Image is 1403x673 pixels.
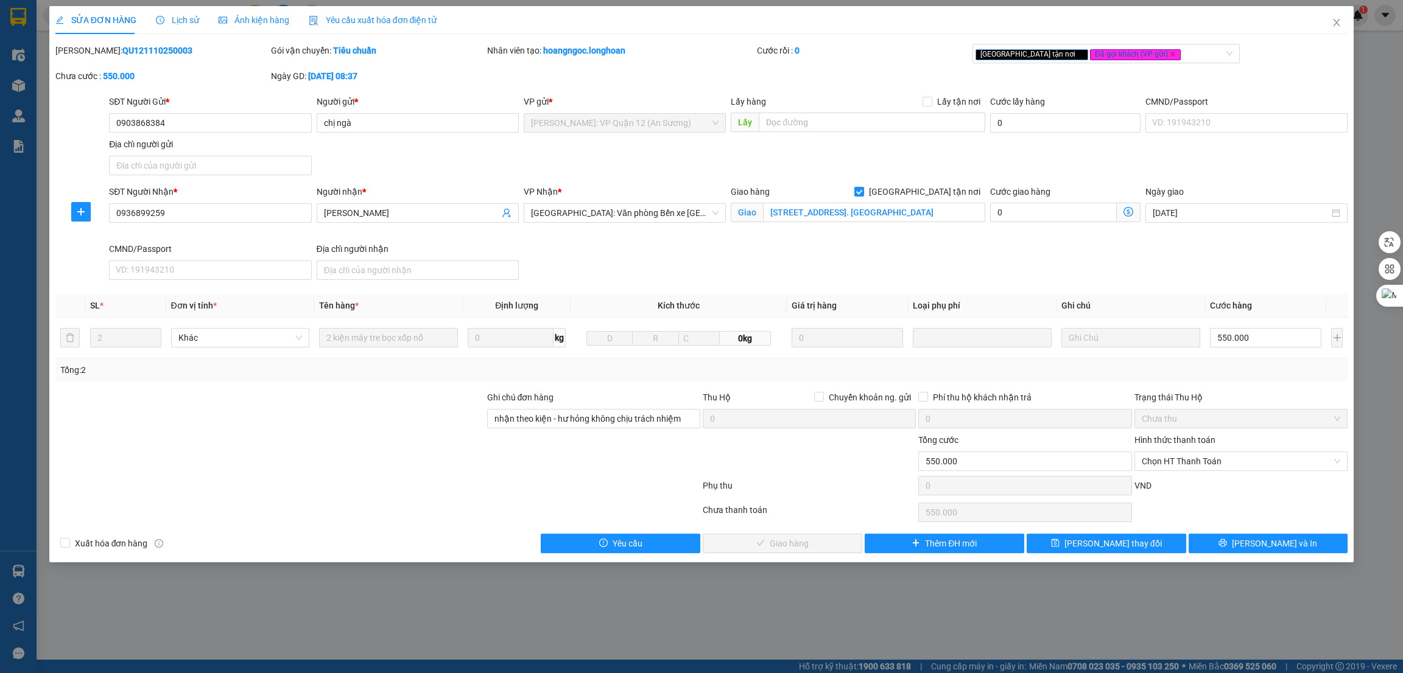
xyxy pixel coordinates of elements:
div: Nhân viên tạo: [487,44,754,57]
span: SỬA ĐƠN HÀNG [55,15,136,25]
span: Định lượng [495,301,538,310]
input: Địa chỉ của người gửi [109,156,311,175]
span: Lấy tận nơi [932,95,985,108]
span: exclamation-circle [599,539,608,548]
label: Cước giao hàng [990,187,1050,197]
span: Kích thước [658,301,700,310]
b: hoangngoc.longhoan [543,46,625,55]
span: Khác [178,329,303,347]
span: Đơn vị tính [171,301,217,310]
button: Close [1320,6,1354,40]
span: close [1077,51,1083,57]
input: D [586,331,633,346]
th: Ghi chú [1057,294,1205,318]
span: Chưa thu [1142,410,1340,428]
input: Ghi chú đơn hàng [487,409,700,428]
span: VND [1134,481,1152,490]
img: icon [309,16,318,26]
span: Thu Hộ [703,392,731,402]
span: Đã gọi khách (VP gửi) [1090,49,1181,60]
button: printer[PERSON_NAME] và In [1189,534,1348,553]
span: Tổng cước [918,435,958,445]
span: SL [90,301,100,310]
b: [DATE] 08:37 [308,71,357,81]
span: dollar-circle [1123,207,1133,217]
div: CMND/Passport [1145,95,1348,108]
div: Người gửi [317,95,519,108]
div: Cước rồi : [757,44,970,57]
span: Chọn HT Thanh Toán [1142,452,1340,470]
span: Cước hàng [1210,301,1252,310]
input: C [678,331,720,346]
input: Cước giao hàng [990,203,1117,222]
div: Chưa thanh toán [701,503,917,525]
span: Xuất hóa đơn hàng [70,537,153,550]
span: Phí thu hộ khách nhận trả [928,391,1036,404]
button: save[PERSON_NAME] thay đổi [1027,534,1186,553]
span: Lịch sử [156,15,199,25]
th: Loại phụ phí [908,294,1057,318]
div: Địa chỉ người gửi [109,138,311,151]
label: Cước lấy hàng [990,97,1045,106]
input: Ghi Chú [1061,328,1200,347]
button: delete [60,328,80,347]
div: Trạng thái Thu Hộ [1134,391,1348,404]
span: Lấy hàng [731,97,766,106]
span: save [1051,539,1060,548]
span: picture [219,16,227,24]
span: 0kg [720,331,771,346]
div: Ngày GD: [271,69,484,83]
span: [GEOGRAPHIC_DATA] tận nơi [976,49,1088,60]
span: Thêm ĐH mới [925,537,977,550]
span: Hồ Chí Minh: VP Quận 12 (An Sương) [531,114,719,132]
div: Chưa cước : [55,69,269,83]
button: checkGiao hàng [703,534,862,553]
div: SĐT Người Nhận [109,185,311,198]
div: Tổng: 2 [60,363,541,377]
span: close [1170,51,1176,57]
span: Hải Phòng: Văn phòng Bến xe Thượng Lý [531,204,719,222]
span: Lấy [731,113,759,132]
span: user-add [502,208,512,218]
input: R [632,331,678,346]
input: Địa chỉ của người nhận [317,260,519,280]
span: Yêu cầu xuất hóa đơn điện tử [309,15,437,25]
input: VD: Bàn, Ghế [319,328,458,347]
div: [PERSON_NAME]: [55,44,269,57]
input: Ngày giao [1153,206,1329,220]
span: edit [55,16,64,24]
label: Ngày giao [1145,187,1184,197]
div: Người nhận [317,185,519,198]
span: Giao hàng [731,187,770,197]
span: kg [554,328,566,347]
button: exclamation-circleYêu cầu [541,534,700,553]
span: Yêu cầu [613,537,642,550]
b: QU121110250003 [122,46,192,55]
span: [GEOGRAPHIC_DATA] tận nơi [864,185,985,198]
span: plus [912,539,920,548]
button: plusThêm ĐH mới [865,534,1024,553]
label: Ghi chú đơn hàng [487,392,554,402]
div: Phụ thu [701,479,917,500]
b: 550.000 [103,71,135,81]
div: Gói vận chuyển: [271,44,484,57]
div: VP gửi [524,95,726,108]
span: Ảnh kiện hàng [219,15,289,25]
button: plus [71,202,91,221]
span: Tên hàng [319,301,359,310]
span: VP Nhận [524,187,558,197]
span: [PERSON_NAME] và In [1232,537,1317,550]
span: plus [72,207,90,217]
span: printer [1218,539,1227,548]
input: Cước lấy hàng [990,113,1141,133]
input: Giao tận nơi [763,203,985,222]
span: info-circle [155,539,163,548]
span: [PERSON_NAME] thay đổi [1064,537,1162,550]
span: Chuyển khoản ng. gửi [824,391,916,404]
span: close [1332,18,1341,27]
input: Dọc đường [759,113,985,132]
b: 0 [795,46,800,55]
button: plus [1331,328,1343,347]
div: Địa chỉ người nhận [317,242,519,256]
label: Hình thức thanh toán [1134,435,1215,445]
